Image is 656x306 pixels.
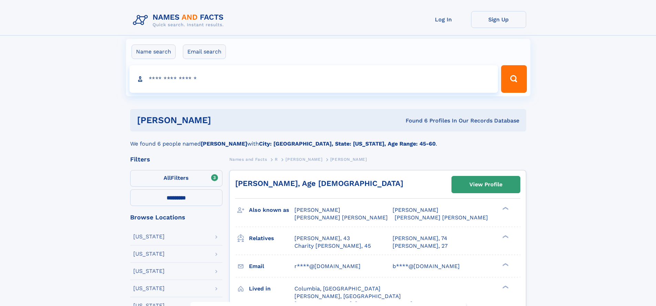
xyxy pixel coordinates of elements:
[229,155,267,164] a: Names and Facts
[501,65,527,93] button: Search Button
[501,285,509,289] div: ❯
[164,175,171,181] span: All
[294,293,401,299] span: [PERSON_NAME], [GEOGRAPHIC_DATA]
[130,214,222,220] div: Browse Locations
[285,157,322,162] span: [PERSON_NAME]
[235,179,403,188] a: [PERSON_NAME], Age [DEMOGRAPHIC_DATA]
[393,235,447,242] a: [PERSON_NAME], 74
[308,117,519,125] div: Found 6 Profiles In Our Records Database
[130,11,229,30] img: Logo Names and Facts
[294,242,371,250] a: Charity [PERSON_NAME], 45
[130,156,222,162] div: Filters
[275,155,278,164] a: R
[133,251,165,257] div: [US_STATE]
[275,157,278,162] span: R
[294,207,340,213] span: [PERSON_NAME]
[249,233,294,244] h3: Relatives
[133,234,165,239] div: [US_STATE]
[452,176,520,193] a: View Profile
[285,155,322,164] a: [PERSON_NAME]
[330,157,367,162] span: [PERSON_NAME]
[137,116,309,125] h1: [PERSON_NAME]
[249,204,294,216] h3: Also known as
[249,283,294,295] h3: Lived in
[294,235,350,242] a: [PERSON_NAME], 43
[201,140,247,147] b: [PERSON_NAME]
[501,262,509,267] div: ❯
[249,260,294,272] h3: Email
[129,65,498,93] input: search input
[471,11,526,28] a: Sign Up
[130,131,526,148] div: We found 6 people named with .
[132,45,176,59] label: Name search
[133,286,165,291] div: [US_STATE]
[469,177,502,193] div: View Profile
[294,214,388,221] span: [PERSON_NAME] [PERSON_NAME]
[416,11,471,28] a: Log In
[395,214,488,221] span: [PERSON_NAME] [PERSON_NAME]
[393,242,448,250] a: [PERSON_NAME], 27
[501,206,509,211] div: ❯
[130,170,222,187] label: Filters
[294,285,381,292] span: Columbia, [GEOGRAPHIC_DATA]
[393,207,438,213] span: [PERSON_NAME]
[501,234,509,239] div: ❯
[259,140,436,147] b: City: [GEOGRAPHIC_DATA], State: [US_STATE], Age Range: 45-60
[133,268,165,274] div: [US_STATE]
[183,45,226,59] label: Email search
